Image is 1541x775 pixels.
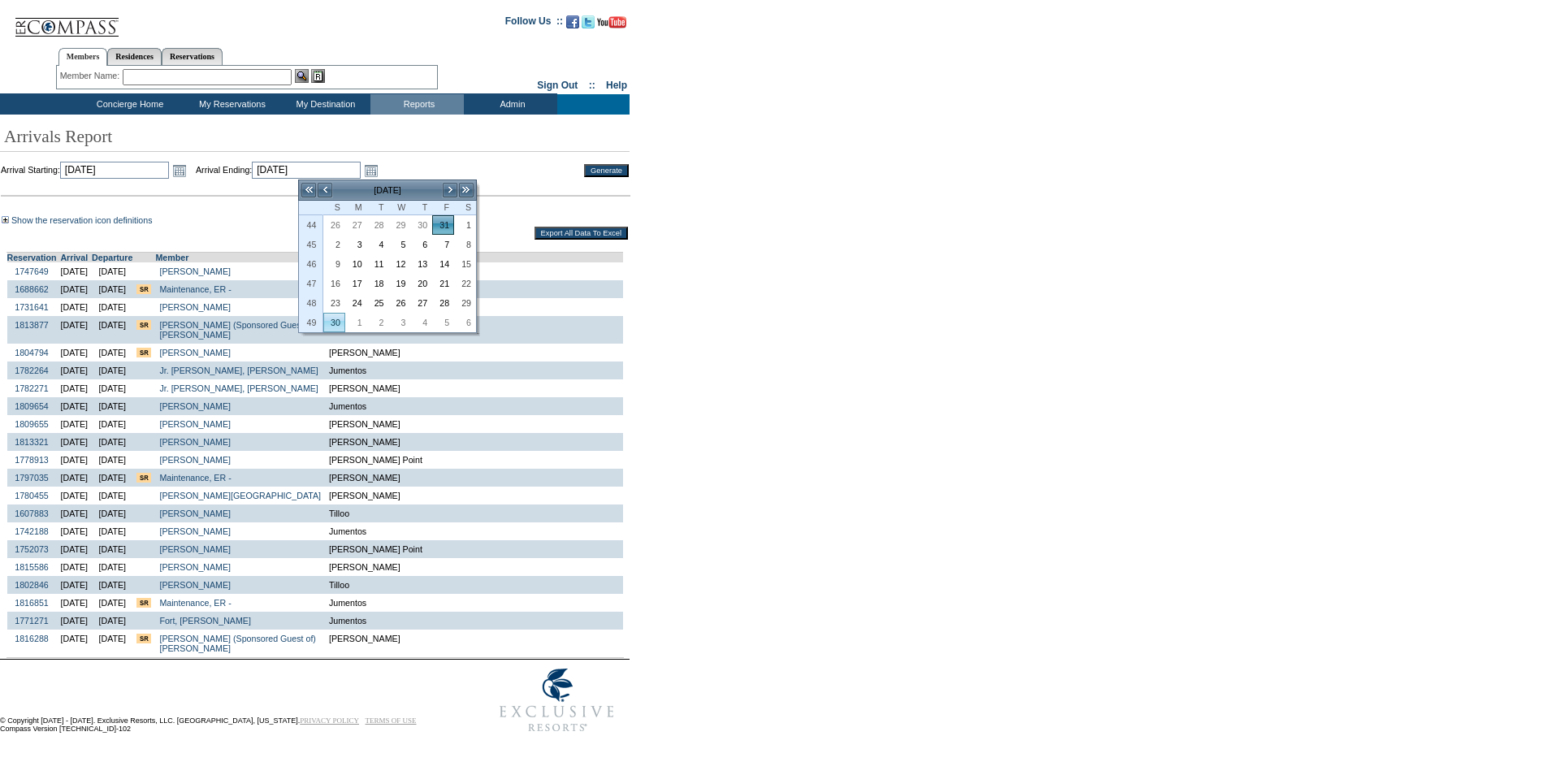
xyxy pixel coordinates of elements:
[15,302,49,312] a: 1731641
[92,487,132,504] td: [DATE]
[15,473,49,483] a: 1797035
[92,379,132,397] td: [DATE]
[323,235,345,254] td: Sunday, November 02, 2025
[566,15,579,28] img: Become our fan on Facebook
[57,612,93,630] td: [DATE]
[324,275,344,292] a: 16
[366,717,417,725] a: TERMS OF USE
[389,313,411,332] td: Wednesday, December 03, 2025
[159,366,318,375] a: Jr. [PERSON_NAME], [PERSON_NAME]
[367,313,389,332] td: Tuesday, December 02, 2025
[159,302,231,312] a: [PERSON_NAME]
[325,558,623,576] td: [PERSON_NAME]
[484,660,630,741] img: Exclusive Resorts
[410,313,432,332] td: Thursday, December 04, 2025
[325,504,623,522] td: Tilloo
[455,236,475,253] a: 8
[454,254,476,274] td: Saturday, November 15, 2025
[411,236,431,253] a: 6
[15,383,49,393] a: 1782271
[325,344,623,362] td: [PERSON_NAME]
[159,320,315,340] a: [PERSON_NAME] (Sponsored Guest of)[PERSON_NAME]
[299,215,323,235] th: 44
[57,504,93,522] td: [DATE]
[410,254,432,274] td: Thursday, November 13, 2025
[15,401,49,411] a: 1809654
[325,433,623,451] td: [PERSON_NAME]
[92,522,132,540] td: [DATE]
[346,236,366,253] a: 3
[136,348,151,357] input: There are special requests for this reservation!
[15,616,49,626] a: 1771271
[325,469,623,487] td: [PERSON_NAME]
[535,227,628,240] input: Export All Data To Excel
[159,491,321,500] a: [PERSON_NAME][GEOGRAPHIC_DATA]
[15,526,49,536] a: 1742188
[464,94,557,115] td: Admin
[368,236,388,253] a: 4
[325,630,623,658] td: [PERSON_NAME]
[311,69,325,83] img: Reservations
[454,313,476,332] td: Saturday, December 06, 2025
[345,201,367,215] th: Monday
[107,48,162,65] a: Residences
[92,504,132,522] td: [DATE]
[92,362,132,379] td: [DATE]
[390,275,410,292] a: 19
[1,162,562,180] td: Arrival Starting: Arrival Ending:
[323,293,345,313] td: Sunday, November 23, 2025
[325,576,623,594] td: Tilloo
[433,216,453,234] a: 31
[136,473,151,483] input: There are special requests for this reservation!
[159,544,231,554] a: [PERSON_NAME]
[410,293,432,313] td: Thursday, November 27, 2025
[15,419,49,429] a: 1809655
[15,266,49,276] a: 1747649
[324,314,344,331] a: 30
[345,235,367,254] td: Monday, November 03, 2025
[92,298,132,316] td: [DATE]
[159,473,231,483] a: Maintenance, ER -
[346,294,366,312] a: 24
[57,379,93,397] td: [DATE]
[92,262,132,280] td: [DATE]
[597,16,626,28] img: Subscribe to our YouTube Channel
[368,275,388,292] a: 18
[7,253,57,262] a: Reservation
[92,316,132,344] td: [DATE]
[171,162,188,180] a: Open the calendar popup.
[454,274,476,293] td: Saturday, November 22, 2025
[57,576,93,594] td: [DATE]
[323,215,345,235] td: Sunday, October 26, 2025
[582,20,595,30] a: Follow us on Twitter
[454,293,476,313] td: Saturday, November 29, 2025
[606,80,627,91] a: Help
[325,612,623,630] td: Jumentos
[92,280,132,298] td: [DATE]
[15,320,49,330] a: 1813877
[325,540,623,558] td: [PERSON_NAME] Point
[317,182,333,198] a: <
[57,397,93,415] td: [DATE]
[15,284,49,294] a: 1688662
[325,415,623,433] td: [PERSON_NAME]
[455,255,475,273] a: 15
[390,236,410,253] a: 5
[15,491,49,500] a: 1780455
[323,313,345,332] td: Sunday, November 30, 2025
[324,294,344,312] a: 23
[410,235,432,254] td: Thursday, November 06, 2025
[411,314,431,331] a: 4
[60,253,88,262] a: Arrival
[159,284,231,294] a: Maintenance, ER -
[92,415,132,433] td: [DATE]
[432,254,454,274] td: Friday, November 14, 2025
[57,262,93,280] td: [DATE]
[346,216,366,234] a: 27
[159,401,231,411] a: [PERSON_NAME]
[346,275,366,292] a: 17
[92,451,132,469] td: [DATE]
[367,293,389,313] td: Tuesday, November 25, 2025
[389,274,411,293] td: Wednesday, November 19, 2025
[58,48,108,66] a: Members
